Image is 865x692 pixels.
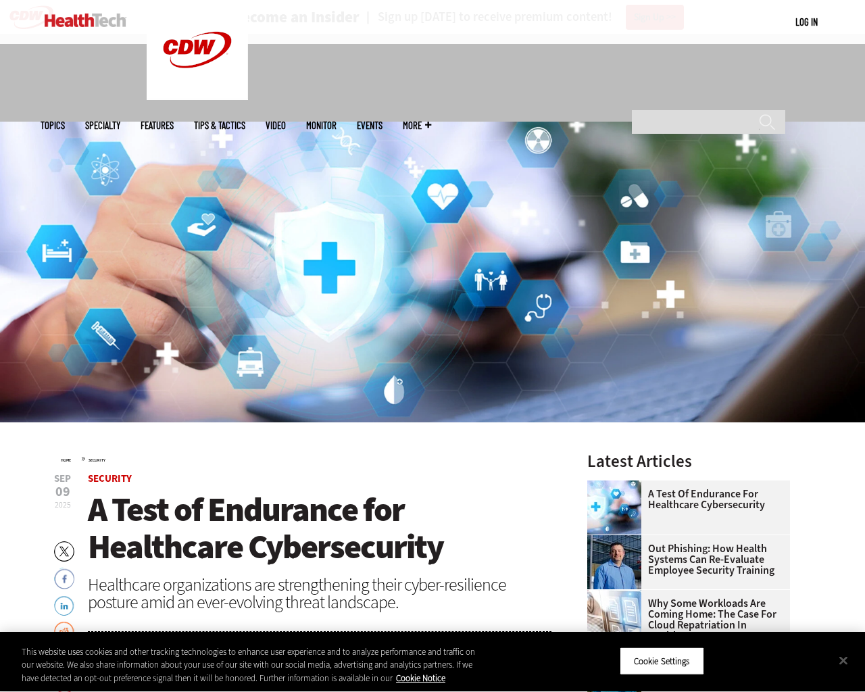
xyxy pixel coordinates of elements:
[54,474,71,484] span: Sep
[194,120,245,130] a: Tips & Tactics
[829,645,858,675] button: Close
[88,576,551,611] div: Healthcare organizations are strengthening their cyber-resilience posture amid an ever-evolving t...
[620,647,704,675] button: Cookie Settings
[587,453,790,470] h3: Latest Articles
[88,487,443,569] span: A Test of Endurance for Healthcare Cybersecurity
[587,480,641,535] img: Healthcare cybersecurity
[54,485,71,499] span: 09
[266,120,286,130] a: Video
[141,120,174,130] a: Features
[587,590,648,601] a: Electronic health records
[587,590,641,644] img: Electronic health records
[61,458,71,463] a: Home
[587,489,782,510] a: A Test of Endurance for Healthcare Cybersecurity
[587,598,782,641] a: Why Some Workloads Are Coming Home: The Case for Cloud Repatriation in Healthcare
[55,499,71,510] span: 2025
[306,120,337,130] a: MonITor
[88,472,132,485] a: Security
[147,89,248,103] a: CDW
[41,120,65,130] span: Topics
[89,458,105,463] a: Security
[85,120,120,130] span: Specialty
[795,15,818,29] div: User menu
[45,14,126,27] img: Home
[22,645,476,685] div: This website uses cookies and other tracking technologies to enhance user experience and to analy...
[61,453,551,464] div: »
[587,543,782,576] a: Out Phishing: How Health Systems Can Re-Evaluate Employee Security Training
[396,672,445,684] a: More information about your privacy
[587,480,648,491] a: Healthcare cybersecurity
[403,120,431,130] span: More
[357,120,382,130] a: Events
[587,535,641,589] img: Scott Currie
[587,535,648,546] a: Scott Currie
[795,16,818,28] a: Log in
